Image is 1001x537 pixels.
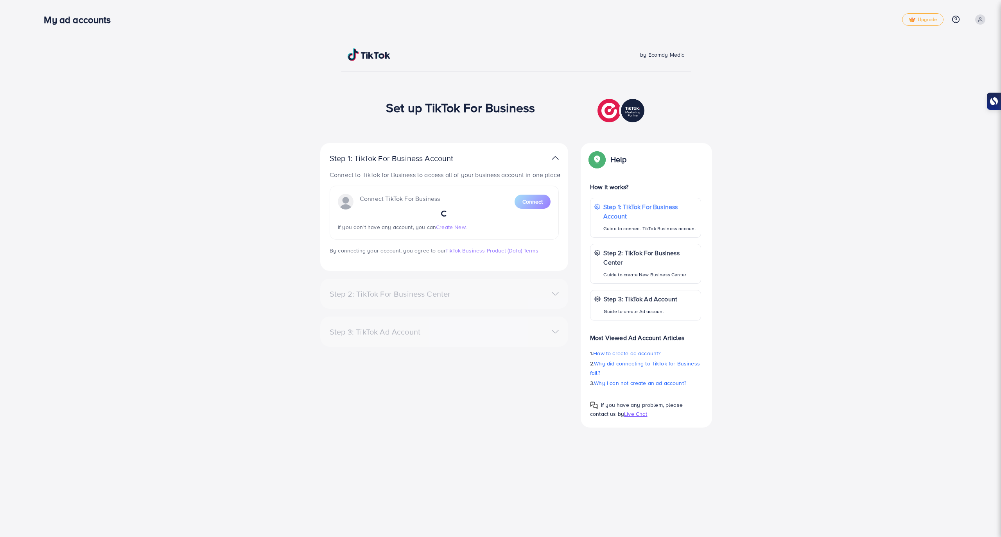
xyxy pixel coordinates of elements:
img: tick [909,17,915,23]
p: Help [610,155,627,164]
img: Popup guide [590,401,598,409]
p: Step 2: TikTok For Business Center [603,248,697,267]
span: Live Chat [624,410,647,418]
h3: My ad accounts [44,14,117,25]
p: Guide to connect TikTok Business account [603,224,697,233]
p: How it works? [590,182,701,192]
span: Why did connecting to TikTok for Business fail? [590,360,700,377]
p: Step 1: TikTok For Business Account [330,154,478,163]
img: TikTok [348,48,391,61]
a: tickUpgrade [902,13,944,26]
p: Step 1: TikTok For Business Account [603,202,697,221]
span: How to create ad account? [593,349,660,357]
p: 3. [590,378,701,388]
p: Guide to create New Business Center [603,270,697,279]
span: Why I can not create an ad account? [594,379,686,387]
p: 2. [590,359,701,378]
p: Most Viewed Ad Account Articles [590,327,701,342]
h1: Set up TikTok For Business [386,100,535,115]
span: Upgrade [909,17,937,23]
p: Step 3: TikTok Ad Account [604,294,677,304]
p: 1. [590,349,701,358]
span: If you have any problem, please contact us by [590,401,683,418]
span: by Ecomdy Media [640,51,685,59]
img: Popup guide [590,152,604,166]
img: TikTok partner [552,152,559,164]
img: TikTok partner [597,97,646,124]
p: Guide to create Ad account [604,307,677,316]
